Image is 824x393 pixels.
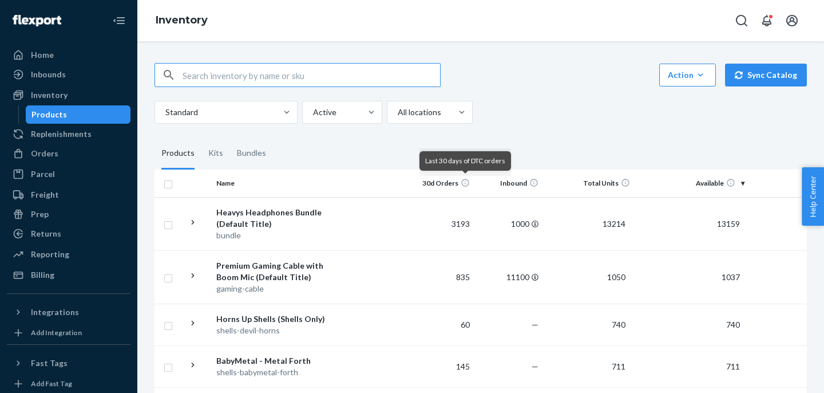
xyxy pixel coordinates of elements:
[31,357,68,369] div: Fast Tags
[216,230,336,241] div: bundle
[532,320,538,329] span: —
[7,377,130,391] a: Add Fast Tag
[7,266,130,284] a: Billing
[7,303,130,321] button: Integrations
[7,144,130,163] a: Orders
[31,306,79,318] div: Integrations
[108,9,130,32] button: Close Navigation
[161,137,195,170] div: Products
[425,156,505,166] div: Last 30 days of DTC orders
[607,320,630,329] span: 740
[183,64,440,87] input: Search inventory by name or sku
[7,245,130,264] a: Reporting
[146,4,217,37] ol: breadcrumbs
[31,148,58,159] div: Orders
[406,170,474,197] th: 30d Orders
[216,260,336,283] div: Premium Gaming Cable with Boom Mic (Default Title)
[31,209,49,220] div: Prep
[26,105,131,124] a: Products
[635,170,749,197] th: Available
[312,107,313,118] input: Active
[603,272,630,282] span: 1050
[598,219,630,229] span: 13214
[7,354,130,372] button: Fast Tags
[216,325,336,336] div: shells-devil-horns
[668,69,707,81] div: Action
[7,326,130,340] a: Add Integration
[406,250,474,304] td: 835
[216,313,336,325] div: Horns Up Shells (Shells Only)
[7,65,130,84] a: Inbounds
[216,207,336,230] div: Heavys Headphones Bundle (Default Title)
[717,272,744,282] span: 1037
[237,137,266,170] div: Bundles
[212,170,340,197] th: Name
[13,15,61,26] img: Flexport logo
[722,361,744,371] span: 711
[722,320,744,329] span: 740
[164,107,165,118] input: Standard
[397,107,398,118] input: All locations
[31,249,69,260] div: Reporting
[406,304,474,345] td: 60
[781,9,803,32] button: Open account menu
[406,345,474,387] td: 145
[7,86,130,104] a: Inventory
[216,367,336,378] div: shells-babymetal-forth
[755,9,778,32] button: Open notifications
[730,9,753,32] button: Open Search Box
[31,328,82,337] div: Add Integration
[802,167,824,226] button: Help Center
[712,219,744,229] span: 13159
[659,64,716,87] button: Action
[216,283,336,294] div: gaming-cable
[216,355,336,367] div: BabyMetal - Metal Forth
[31,379,72,388] div: Add Fast Tag
[7,186,130,204] a: Freight
[156,14,208,26] a: Inventory
[607,361,630,371] span: 711
[474,170,543,197] th: Inbound
[31,189,59,201] div: Freight
[7,46,130,64] a: Home
[7,205,130,223] a: Prep
[31,228,61,239] div: Returns
[543,170,635,197] th: Total Units
[31,269,54,281] div: Billing
[31,49,54,61] div: Home
[7,225,130,243] a: Returns
[7,165,130,183] a: Parcel
[31,69,66,80] div: Inbounds
[31,128,92,140] div: Replenishments
[208,137,223,170] div: Kits
[406,197,474,250] td: 3193
[31,168,55,180] div: Parcel
[474,250,543,304] td: 11100
[474,197,543,250] td: 1000
[7,125,130,143] a: Replenishments
[31,89,68,101] div: Inventory
[532,361,538,371] span: —
[31,109,67,120] div: Products
[725,64,807,87] button: Sync Catalog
